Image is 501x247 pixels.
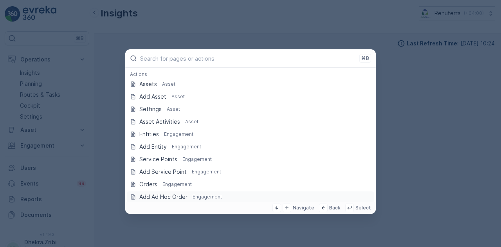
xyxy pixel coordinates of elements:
p: Assets [139,80,157,88]
p: Engagement [192,169,221,175]
p: Add Ad Hoc Order [139,193,187,201]
p: Engagement [164,131,193,137]
p: Asset [171,94,185,100]
p: Asset Activities [139,118,180,126]
p: Service Points [139,155,177,163]
div: Actions [125,71,376,78]
p: Select [355,205,371,211]
div: Search for pages or actions [125,68,376,202]
p: Engagement [172,144,201,150]
p: Asset [162,81,175,87]
p: Entities [139,130,159,138]
p: Engagement [182,156,212,162]
p: Engagement [162,181,192,188]
p: Navigate [293,205,314,211]
p: Orders [139,180,157,188]
p: Add Service Point [139,168,187,176]
p: Asset [167,106,180,112]
p: Add Asset [139,93,166,101]
p: Back [329,205,341,211]
p: Settings [139,105,162,113]
p: ⌘B [361,55,369,61]
p: Add Entity [139,143,167,151]
p: Engagement [193,194,222,200]
p: Asset [185,119,198,125]
button: ⌘B [359,54,371,63]
input: Search for pages or actions [140,55,356,62]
